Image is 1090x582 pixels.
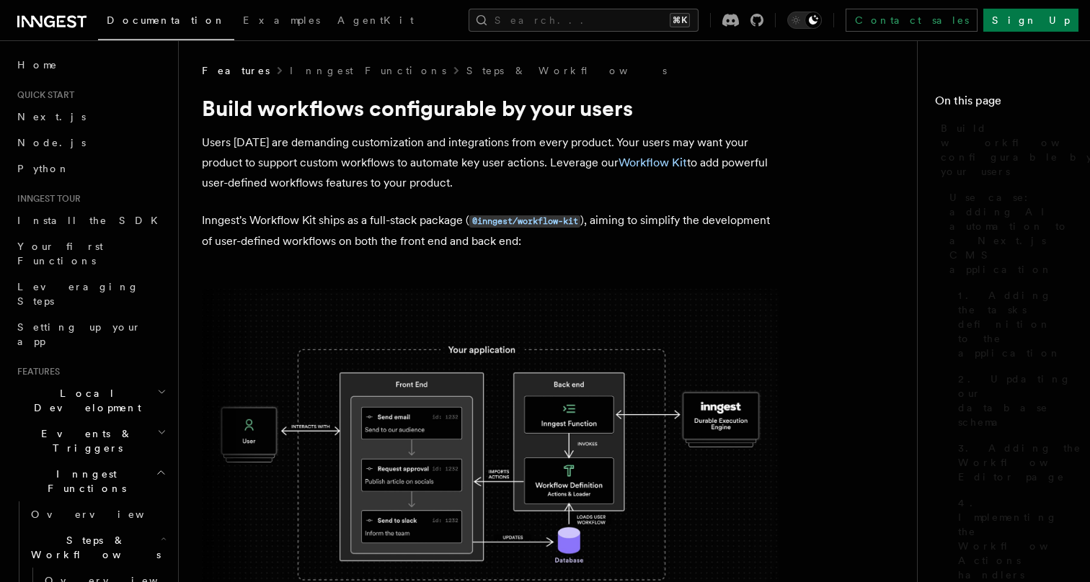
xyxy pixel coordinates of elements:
[949,190,1073,277] span: Use case: adding AI automation to a Next.js CMS application
[17,58,58,72] span: Home
[12,467,156,496] span: Inngest Functions
[17,215,167,226] span: Install the SDK
[31,509,180,520] span: Overview
[958,441,1084,484] span: 3. Adding the Workflow Editor page
[787,12,822,29] button: Toggle dark mode
[17,163,70,174] span: Python
[25,527,169,568] button: Steps & Workflows
[952,366,1073,435] a: 2. Updating our database schema
[12,421,169,461] button: Events & Triggers
[98,4,234,40] a: Documentation
[935,115,1073,184] a: Build workflows configurable by your users
[202,95,779,121] h1: Build workflows configurable by your users
[12,461,169,501] button: Inngest Functions
[107,14,226,26] span: Documentation
[12,380,169,421] button: Local Development
[846,9,978,32] a: Contact sales
[469,215,580,228] code: @inngest/workflow-kit
[17,137,86,148] span: Node.js
[619,156,687,169] a: Workflow Kit
[25,533,161,562] span: Steps & Workflows
[12,104,169,130] a: Next.js
[202,133,779,193] p: Users [DATE] are demanding customization and integrations from every product. Your users may want...
[17,321,141,347] span: Setting up your app
[935,92,1073,115] h4: On this page
[469,9,699,32] button: Search...⌘K
[337,14,414,26] span: AgentKit
[983,9,1078,32] a: Sign Up
[670,13,690,27] kbd: ⌘K
[958,496,1084,582] span: 4. Implementing the Workflow Actions handlers
[290,63,446,78] a: Inngest Functions
[17,281,139,307] span: Leveraging Steps
[12,386,157,415] span: Local Development
[12,89,74,101] span: Quick start
[329,4,422,39] a: AgentKit
[958,372,1073,429] span: 2. Updating our database schema
[234,4,329,39] a: Examples
[243,14,320,26] span: Examples
[12,193,81,205] span: Inngest tour
[469,213,580,227] a: @inngest/workflow-kit
[958,288,1073,360] span: 1. Adding the tasks definition to the application
[12,366,60,377] span: Features
[952,282,1073,366] a: 1. Adding the tasks definition to the application
[12,314,169,354] a: Setting up your app
[17,111,86,122] span: Next.js
[952,435,1073,490] a: 3. Adding the Workflow Editor page
[12,233,169,274] a: Your first Functions
[25,501,169,527] a: Overview
[12,156,169,182] a: Python
[944,184,1073,282] a: Use case: adding AI automation to a Next.js CMS application
[202,63,270,78] span: Features
[12,52,169,78] a: Home
[12,130,169,156] a: Node.js
[17,241,103,267] span: Your first Functions
[466,63,667,78] a: Steps & Workflows
[12,274,169,314] a: Leveraging Steps
[12,426,157,455] span: Events & Triggers
[12,207,169,233] a: Install the SDK
[202,210,779,251] p: Inngest's Workflow Kit ships as a full-stack package ( ), aiming to simplify the development of u...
